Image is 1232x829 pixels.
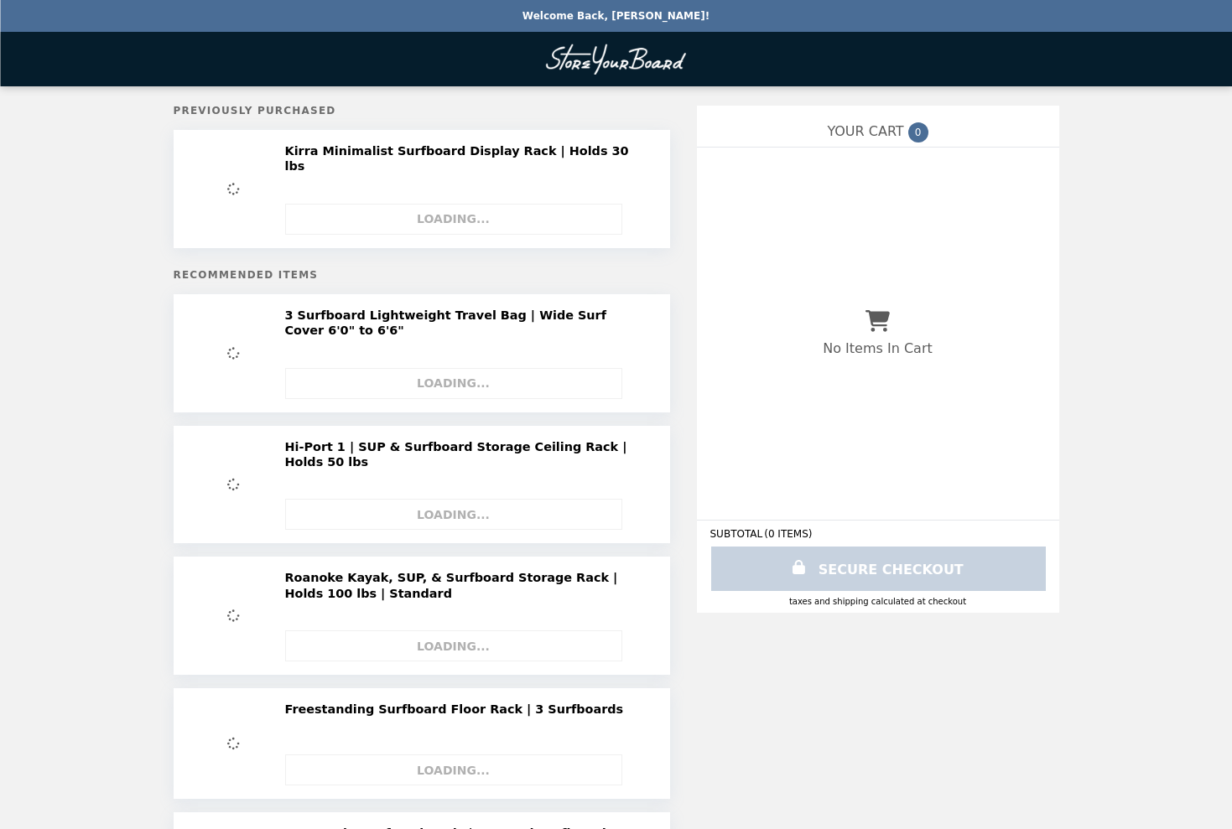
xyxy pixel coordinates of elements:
div: Taxes and Shipping calculated at checkout [710,597,1046,606]
span: ( 0 ITEMS ) [764,528,812,540]
h2: Kirra Minimalist Surfboard Display Rack | Holds 30 lbs [285,143,645,174]
h2: Hi-Port 1 | SUP & Surfboard Storage Ceiling Rack | Holds 50 lbs [285,439,645,470]
h2: Roanoke Kayak, SUP, & Surfboard Storage Rack | Holds 100 lbs | Standard [285,570,645,601]
span: YOUR CART [827,123,903,139]
p: No Items In Cart [823,340,932,356]
h5: Previously Purchased [174,105,670,117]
h2: 3 Surfboard Lightweight Travel Bag | Wide Surf Cover 6'0" to 6'6" [285,308,645,339]
span: 0 [908,122,928,142]
h5: Recommended Items [174,269,670,281]
img: Brand Logo [546,42,687,76]
span: SUBTOTAL [710,528,765,540]
h2: Freestanding Surfboard Floor Rack | 3 Surfboards [285,702,631,717]
p: Welcome Back, [PERSON_NAME]! [522,10,710,22]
